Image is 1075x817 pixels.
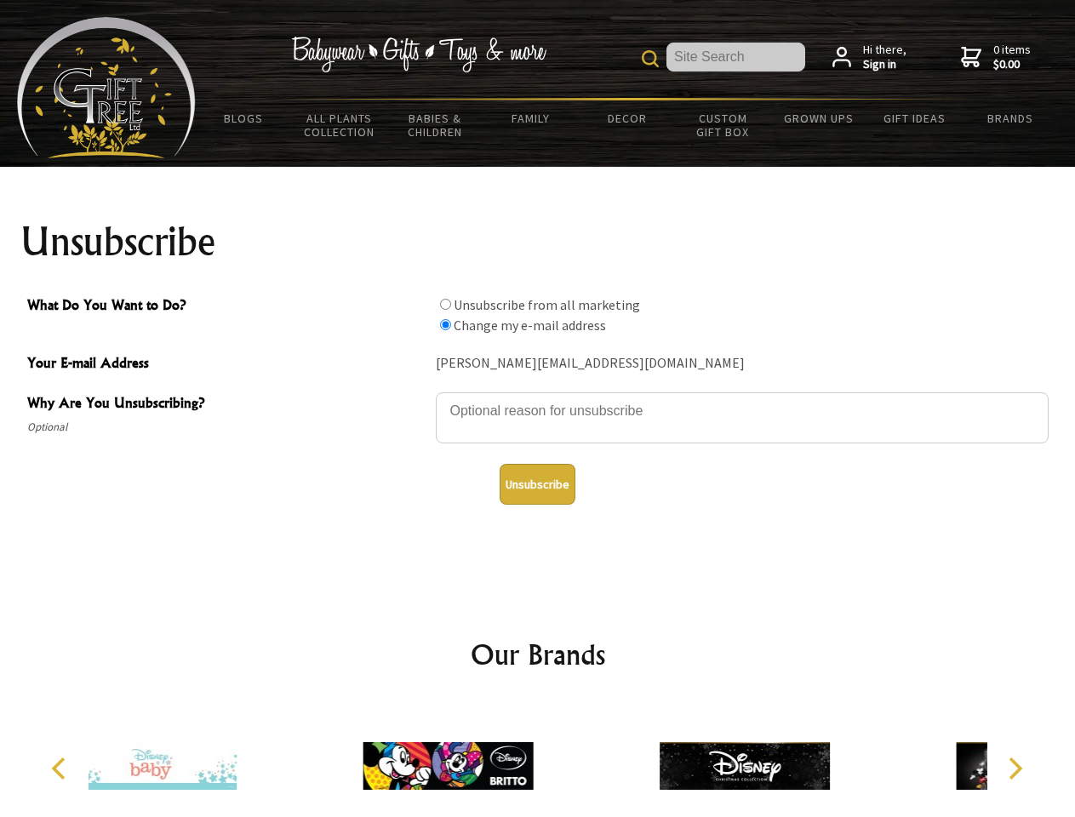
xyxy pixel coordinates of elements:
[27,352,427,377] span: Your E-mail Address
[961,43,1031,72] a: 0 items$0.00
[579,100,675,136] a: Decor
[832,43,906,72] a: Hi there,Sign in
[27,392,427,417] span: Why Are You Unsubscribing?
[963,100,1059,136] a: Brands
[866,100,963,136] a: Gift Ideas
[20,221,1055,262] h1: Unsubscribe
[196,100,292,136] a: BLOGS
[483,100,580,136] a: Family
[292,100,388,150] a: All Plants Collection
[43,750,80,787] button: Previous
[993,42,1031,72] span: 0 items
[440,319,451,330] input: What Do You Want to Do?
[993,57,1031,72] strong: $0.00
[454,317,606,334] label: Change my e-mail address
[863,43,906,72] span: Hi there,
[675,100,771,150] a: Custom Gift Box
[27,294,427,319] span: What Do You Want to Do?
[500,464,575,505] button: Unsubscribe
[436,392,1049,443] textarea: Why Are You Unsubscribing?
[666,43,805,71] input: Site Search
[863,57,906,72] strong: Sign in
[34,634,1042,675] h2: Our Brands
[27,417,427,437] span: Optional
[291,37,546,72] img: Babywear - Gifts - Toys & more
[454,296,640,313] label: Unsubscribe from all marketing
[17,17,196,158] img: Babyware - Gifts - Toys and more...
[770,100,866,136] a: Grown Ups
[387,100,483,150] a: Babies & Children
[642,50,659,67] img: product search
[996,750,1033,787] button: Next
[436,351,1049,377] div: [PERSON_NAME][EMAIL_ADDRESS][DOMAIN_NAME]
[440,299,451,310] input: What Do You Want to Do?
